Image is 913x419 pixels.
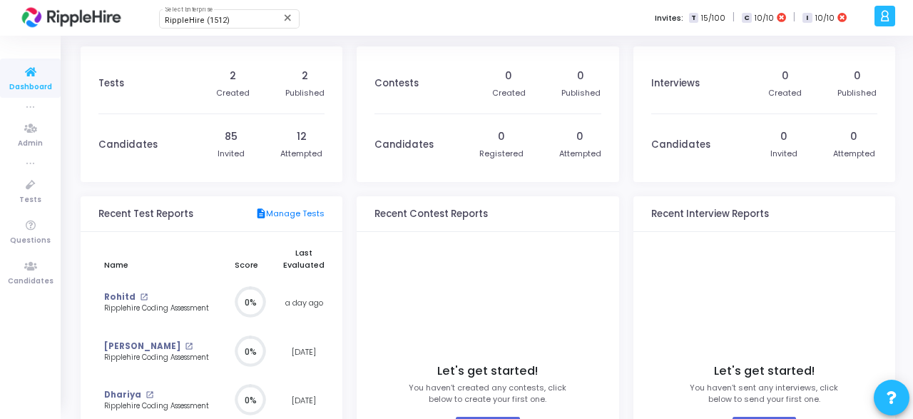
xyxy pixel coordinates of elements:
div: Published [561,87,601,99]
a: [PERSON_NAME] [104,340,180,353]
span: Dashboard [9,81,52,94]
div: Created [492,87,526,99]
span: Admin [18,138,43,150]
a: Rohitd [104,291,136,303]
span: RippleHire (1512) [165,16,230,25]
h3: Candidates [98,139,158,151]
div: Created [768,87,802,99]
div: Registered [479,148,524,160]
td: a day ago [277,278,331,328]
mat-icon: description [255,208,266,221]
mat-icon: open_in_new [185,343,193,350]
div: 0 [576,129,583,144]
span: | [793,10,795,25]
h3: Recent Contest Reports [374,208,488,220]
div: Published [837,87,877,99]
img: logo [18,4,125,32]
span: | [733,10,735,25]
div: 0 [850,129,857,144]
div: Ripplehire Coding Assessment [104,303,209,314]
h3: Recent Interview Reports [651,208,769,220]
div: Published [285,87,325,99]
span: C [742,13,751,24]
div: 85 [225,129,238,144]
div: 0 [577,69,584,84]
h3: Interviews [651,78,700,89]
div: Invited [770,148,797,160]
label: Invites: [655,12,683,24]
h3: Candidates [374,139,434,151]
a: Manage Tests [255,208,325,221]
div: 0 [505,69,512,84]
td: [DATE] [277,328,331,377]
span: Candidates [8,276,53,288]
div: Attempted [559,148,601,160]
div: Ripplehire Coding Assessment [104,353,209,363]
div: Invited [218,148,245,160]
div: 12 [297,129,307,144]
mat-icon: Clear [282,12,294,24]
h3: Recent Test Reports [98,208,193,220]
span: T [689,13,698,24]
p: You haven’t sent any interviews, click below to send your first one. [690,382,838,405]
h4: Let's get started! [437,364,538,378]
div: 0 [854,69,861,84]
span: 10/10 [815,12,835,24]
span: 10/10 [755,12,774,24]
div: 0 [782,69,789,84]
a: Dhariya [104,389,141,401]
div: Created [216,87,250,99]
div: 0 [780,129,787,144]
span: I [802,13,812,24]
h3: Contests [374,78,419,89]
span: Tests [19,194,41,206]
div: 2 [230,69,236,84]
mat-icon: open_in_new [146,391,153,399]
span: Questions [10,235,51,247]
th: Score [215,239,277,278]
div: 0 [498,129,505,144]
div: Attempted [280,148,322,160]
h3: Candidates [651,139,710,151]
p: You haven’t created any contests, click below to create your first one. [409,382,566,405]
th: Last Evaluated [277,239,331,278]
h4: Let's get started! [714,364,815,378]
h3: Tests [98,78,124,89]
div: Attempted [833,148,875,160]
mat-icon: open_in_new [140,293,148,301]
div: 2 [302,69,308,84]
span: 15/100 [701,12,725,24]
th: Name [98,239,215,278]
div: Ripplehire Coding Assessment [104,401,209,412]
